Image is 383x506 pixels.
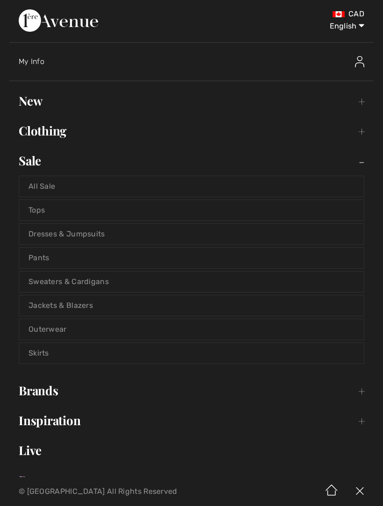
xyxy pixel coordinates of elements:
a: Dresses & Jumpsuits [19,224,364,244]
img: 1ère Avenue [19,9,98,32]
a: Tops [19,200,364,221]
a: Outerwear [19,319,364,340]
a: All Sale [19,176,364,197]
img: Home [318,477,346,506]
a: Sale [9,150,374,171]
a: Clothing [9,121,374,141]
p: © [GEOGRAPHIC_DATA] All Rights Reserved [19,488,226,495]
a: Inspiration [9,410,374,431]
img: My Info [355,56,364,67]
span: My Info [19,57,44,66]
a: Live [9,440,374,461]
a: Sweaters & Cardigans [19,271,364,292]
a: Pants [19,248,364,268]
a: New [9,91,374,111]
a: Prom [9,470,374,491]
img: X [346,477,374,506]
a: Brands [9,380,374,401]
a: Skirts [19,343,364,363]
a: Jackets & Blazers [19,295,364,316]
div: CAD [226,9,364,19]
